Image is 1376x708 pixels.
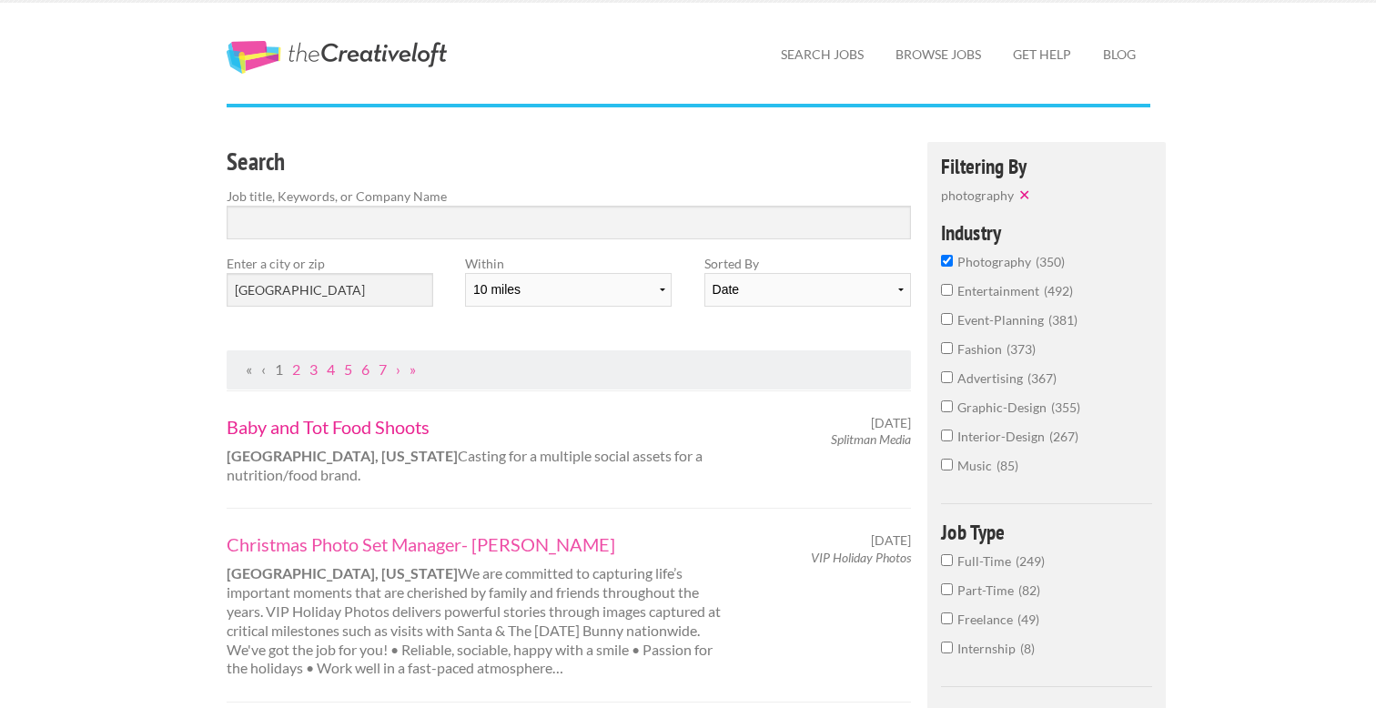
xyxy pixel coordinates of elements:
[957,553,1016,569] span: Full-Time
[309,360,318,378] a: Page 3
[957,612,1017,627] span: Freelance
[210,532,748,678] div: We are committed to capturing life’s important moments that are cherished by family and friends t...
[941,222,1153,243] h4: Industry
[957,283,1044,298] span: entertainment
[227,564,458,582] strong: [GEOGRAPHIC_DATA], [US_STATE]
[275,360,283,378] a: Page 1
[465,254,672,273] label: Within
[941,554,953,566] input: Full-Time249
[957,370,1027,386] span: advertising
[1014,186,1039,204] button: ✕
[998,34,1086,76] a: Get Help
[1017,612,1039,627] span: 49
[957,312,1048,328] span: event-planning
[941,430,953,441] input: interior-design267
[941,642,953,653] input: Internship8
[957,400,1051,415] span: graphic-design
[941,255,953,267] input: photography350
[1088,34,1150,76] a: Blog
[227,415,733,439] a: Baby and Tot Food Shoots
[997,458,1018,473] span: 85
[871,532,911,549] span: [DATE]
[227,447,458,464] strong: [GEOGRAPHIC_DATA], [US_STATE]
[941,187,1014,203] span: photography
[1016,553,1045,569] span: 249
[941,459,953,470] input: music85
[704,273,911,307] select: Sort results by
[941,583,953,595] input: Part-Time82
[766,34,878,76] a: Search Jobs
[327,360,335,378] a: Page 4
[957,429,1049,444] span: interior-design
[1036,254,1065,269] span: 350
[227,254,433,273] label: Enter a city or zip
[410,360,416,378] a: Last Page, Page 35
[1007,341,1036,357] span: 373
[261,360,266,378] span: Previous Page
[1051,400,1080,415] span: 355
[957,582,1018,598] span: Part-Time
[941,400,953,412] input: graphic-design355
[941,612,953,624] input: Freelance49
[704,254,911,273] label: Sorted By
[1027,370,1057,386] span: 367
[1018,582,1040,598] span: 82
[396,360,400,378] a: Next Page
[227,532,733,556] a: Christmas Photo Set Manager- [PERSON_NAME]
[957,254,1036,269] span: photography
[941,371,953,383] input: advertising367
[871,415,911,431] span: [DATE]
[941,521,1153,542] h4: Job Type
[941,156,1153,177] h4: Filtering By
[361,360,369,378] a: Page 6
[957,458,997,473] span: music
[1049,429,1078,444] span: 267
[811,550,911,565] em: VIP Holiday Photos
[379,360,387,378] a: Page 7
[246,360,252,378] span: First Page
[1048,312,1078,328] span: 381
[941,342,953,354] input: fashion373
[957,641,1020,656] span: Internship
[227,41,447,74] a: The Creative Loft
[941,313,953,325] input: event-planning381
[1044,283,1073,298] span: 492
[344,360,352,378] a: Page 5
[292,360,300,378] a: Page 2
[227,145,912,179] h3: Search
[957,341,1007,357] span: fashion
[831,431,911,447] em: Splitman Media
[210,415,748,485] div: Casting for a multiple social assets for a nutrition/food brand.
[227,206,912,239] input: Search
[227,187,912,206] label: Job title, Keywords, or Company Name
[881,34,996,76] a: Browse Jobs
[941,284,953,296] input: entertainment492
[1020,641,1035,656] span: 8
